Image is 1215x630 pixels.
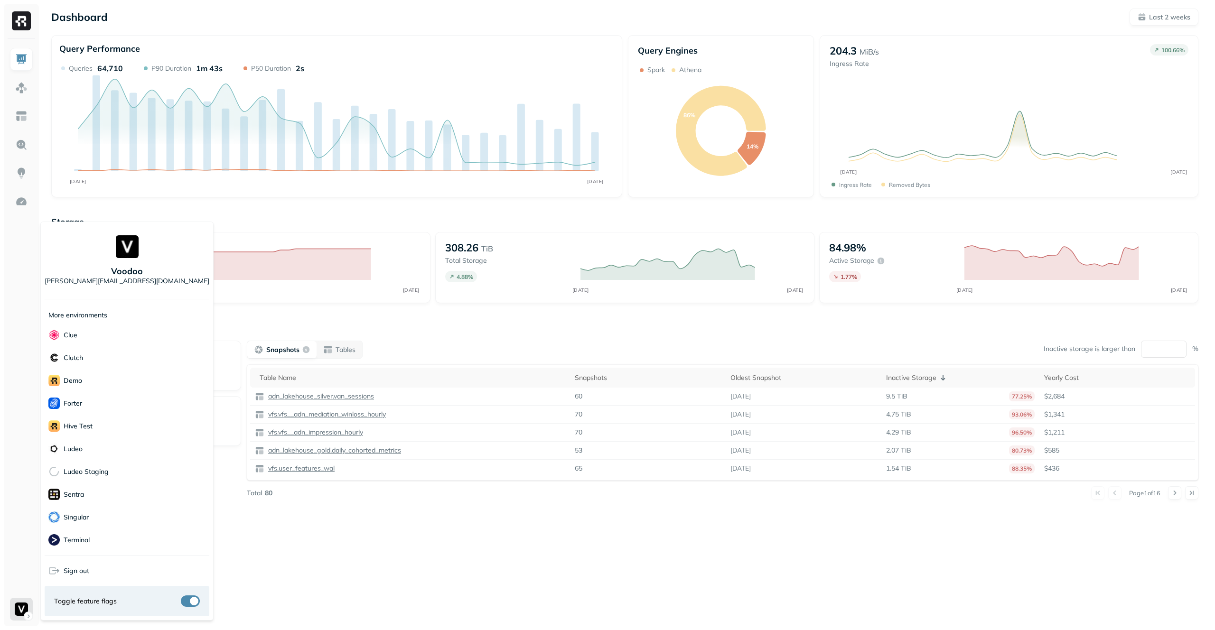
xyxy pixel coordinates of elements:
[48,489,60,500] img: Sentra
[54,597,117,606] span: Toggle feature flags
[64,467,109,476] p: Ludeo Staging
[64,490,84,499] p: Sentra
[64,445,83,454] p: Ludeo
[64,399,82,408] p: Forter
[64,566,89,575] span: Sign out
[64,536,90,545] p: Terminal
[48,511,60,523] img: Singular
[48,375,60,386] img: demo
[48,443,60,454] img: Ludeo
[64,376,82,385] p: demo
[48,420,60,432] img: Hive Test
[116,235,139,258] img: Voodoo
[64,353,83,362] p: Clutch
[64,331,77,340] p: Clue
[48,352,60,363] img: Clutch
[64,513,89,522] p: Singular
[111,266,143,277] p: Voodoo
[45,277,209,286] p: [PERSON_NAME][EMAIL_ADDRESS][DOMAIN_NAME]
[64,422,93,431] p: Hive Test
[48,534,60,546] img: Terminal
[48,398,60,409] img: Forter
[48,311,107,320] p: More environments
[48,329,60,341] img: Clue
